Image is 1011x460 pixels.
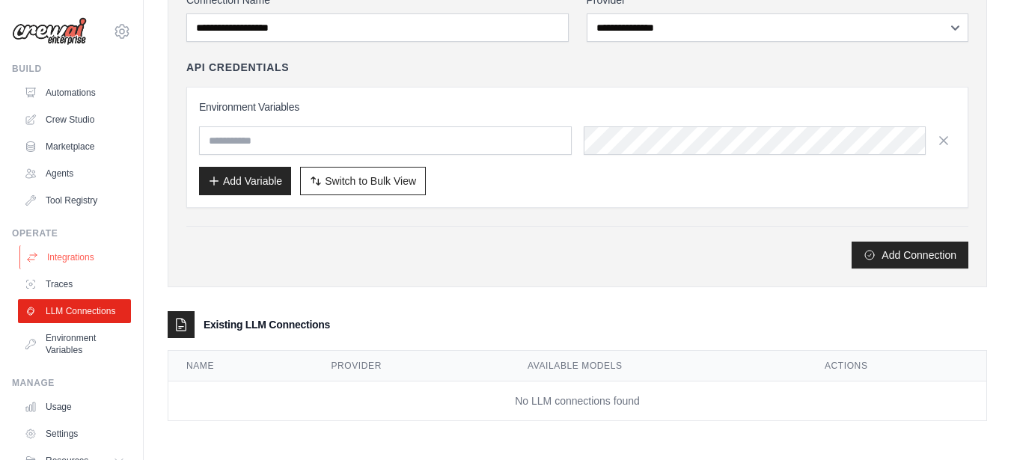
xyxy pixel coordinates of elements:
th: Available Models [510,351,807,381]
a: Automations [18,81,131,105]
button: Add Connection [852,242,968,269]
img: Logo [12,17,87,46]
th: Provider [313,351,510,381]
a: Settings [18,422,131,446]
th: Name [168,351,313,381]
span: Switch to Bulk View [325,174,416,188]
button: Add Variable [199,167,291,195]
h3: Existing LLM Connections [204,317,330,332]
div: Operate [12,227,131,239]
a: Tool Registry [18,188,131,212]
div: Build [12,63,131,75]
a: Integrations [19,245,132,269]
a: Crew Studio [18,108,131,132]
a: Usage [18,395,131,419]
a: Agents [18,162,131,185]
div: Manage [12,377,131,389]
th: Actions [807,351,986,381]
button: Switch to Bulk View [300,167,426,195]
td: No LLM connections found [168,381,986,421]
a: LLM Connections [18,299,131,323]
a: Marketplace [18,135,131,159]
a: Traces [18,272,131,296]
h4: API Credentials [186,60,289,75]
a: Environment Variables [18,326,131,362]
h3: Environment Variables [199,99,956,114]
